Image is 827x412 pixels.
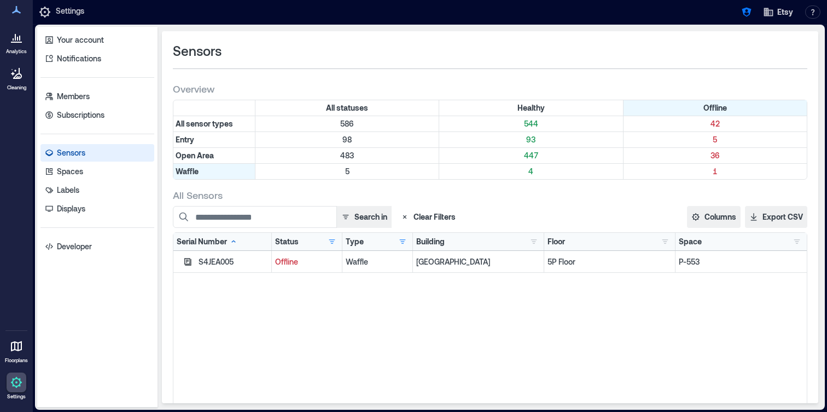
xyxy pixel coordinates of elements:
[173,42,222,60] span: Sensors
[173,132,255,147] div: Filter by Type: Entry
[679,236,702,247] div: Space
[624,148,807,163] div: Filter by Type: Open Area & Status: Offline
[173,164,255,179] div: Filter by Type: Waffle (active - click to clear)
[626,150,805,161] p: 36
[346,256,409,267] div: Waffle
[2,333,31,367] a: Floorplans
[548,256,672,267] p: 5P Floor
[777,7,793,18] span: Etsy
[7,393,26,400] p: Settings
[173,82,214,95] span: Overview
[760,3,796,21] button: Etsy
[416,256,540,267] p: [GEOGRAPHIC_DATA]
[441,150,620,161] p: 447
[40,88,154,105] a: Members
[173,188,223,202] span: All Sensors
[258,134,436,145] p: 98
[258,150,436,161] p: 483
[6,48,27,55] p: Analytics
[40,200,154,218] a: Displays
[40,144,154,162] a: Sensors
[5,357,28,364] p: Floorplans
[687,206,741,228] button: Columns
[439,100,623,116] div: Filter by Status: Healthy
[275,236,299,247] div: Status
[336,206,392,228] button: Search in
[439,164,623,179] div: Filter by Type: Waffle & Status: Healthy
[57,203,85,214] p: Displays
[173,148,255,163] div: Filter by Type: Open Area
[258,118,436,129] p: 586
[199,256,268,267] div: S4JEA005
[57,147,85,158] p: Sensors
[346,236,364,247] div: Type
[258,166,436,177] p: 5
[548,236,565,247] div: Floor
[57,91,90,102] p: Members
[7,84,26,91] p: Cleaning
[416,236,445,247] div: Building
[275,256,339,267] p: Offline
[40,106,154,124] a: Subscriptions
[3,24,30,58] a: Analytics
[439,148,623,163] div: Filter by Type: Open Area & Status: Healthy
[40,31,154,49] a: Your account
[40,50,154,67] a: Notifications
[3,60,30,94] a: Cleaning
[177,236,238,247] div: Serial Number
[624,100,807,116] div: Filter by Status: Offline (active - click to clear)
[56,5,84,19] p: Settings
[40,238,154,255] a: Developer
[624,132,807,147] div: Filter by Type: Entry & Status: Offline
[3,369,30,403] a: Settings
[255,100,439,116] div: All statuses
[57,241,92,252] p: Developer
[441,166,620,177] p: 4
[626,166,805,177] p: 1
[40,181,154,199] a: Labels
[626,118,805,129] p: 42
[745,206,807,228] button: Export CSV
[57,53,101,64] p: Notifications
[57,110,104,121] p: Subscriptions
[624,164,807,179] div: Filter by Type: Waffle & Status: Offline
[57,166,83,177] p: Spaces
[396,206,460,228] button: Clear Filters
[57,35,104,45] p: Your account
[57,185,79,196] p: Labels
[441,134,620,145] p: 93
[40,163,154,180] a: Spaces
[173,116,255,131] div: All sensor types
[439,132,623,147] div: Filter by Type: Entry & Status: Healthy
[626,134,805,145] p: 5
[679,256,803,267] p: P-553
[441,118,620,129] p: 544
